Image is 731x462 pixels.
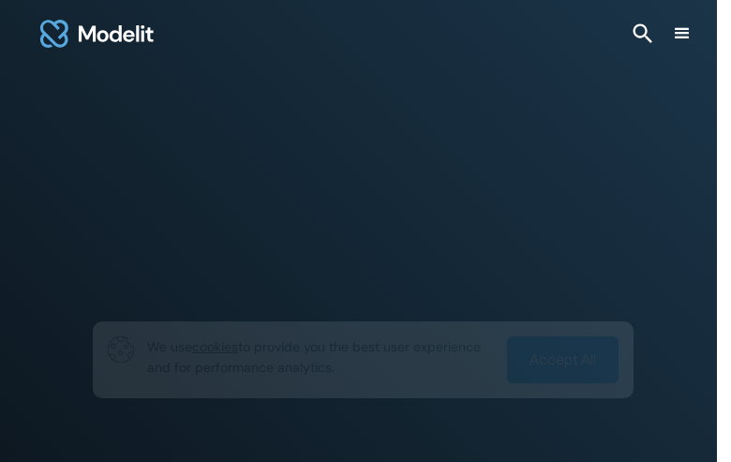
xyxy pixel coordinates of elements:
[147,336,494,378] p: We use to provide you the best user experience and for performance analytics.
[37,11,157,56] a: home
[671,22,694,45] div: menu
[37,11,157,56] img: modelit logo
[507,336,619,383] a: Accept All
[192,338,238,355] span: cookies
